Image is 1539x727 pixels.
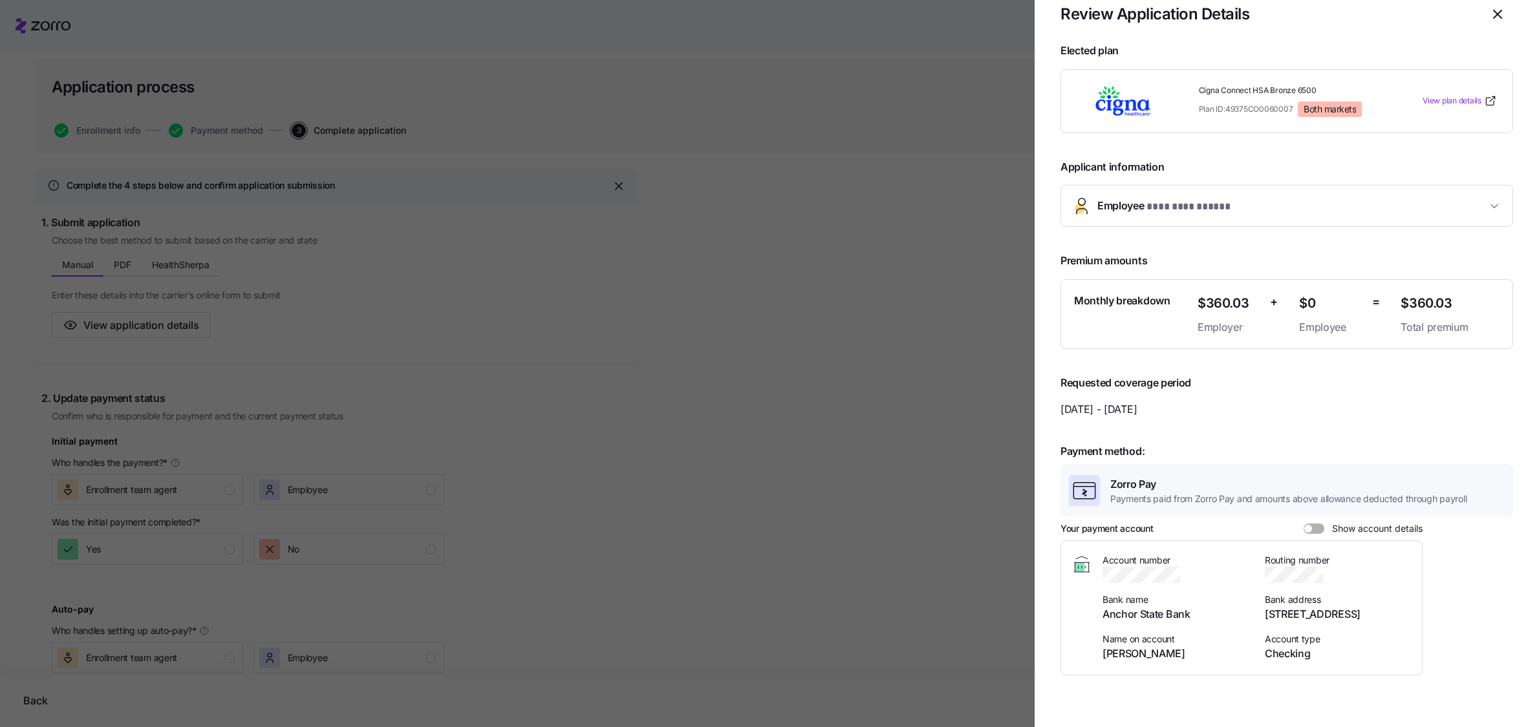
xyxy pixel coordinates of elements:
[1265,646,1412,662] span: Checking
[1401,293,1500,314] span: $360.03
[1299,293,1361,314] span: $0
[1097,198,1235,215] span: Employee
[1265,554,1412,567] span: Routing number
[1077,86,1170,116] img: Cigna Healthcare
[1060,149,1513,175] span: Applicant information
[1304,103,1356,115] span: Both markets
[1299,319,1361,335] span: Employee
[1103,646,1249,662] span: [PERSON_NAME]
[1372,293,1380,311] span: =
[1324,523,1423,534] span: Show account details
[1074,293,1170,309] span: Monthly breakdown
[1199,103,1293,114] span: Plan ID: 49375CO0060007
[1401,319,1500,335] span: Total premium
[1060,375,1513,391] span: Requested coverage period
[1110,476,1467,492] span: Zorro Pay
[1103,593,1249,606] span: Bank name
[1423,94,1497,107] a: View plan details
[1198,319,1260,335] span: Employer
[1060,4,1477,24] h1: Review Application Details
[1265,593,1412,606] span: Bank address
[1060,522,1153,535] h3: Your payment account
[1265,633,1412,646] span: Account type
[1103,633,1249,646] span: Name on account
[1060,401,1513,417] span: [DATE] - [DATE]
[1060,443,1513,459] span: Payment method:
[1103,554,1249,567] span: Account number
[1423,95,1481,107] span: View plan details
[1110,492,1467,505] span: Payments paid from Zorro Pay and amounts above allowance deducted through payroll
[1265,606,1412,622] span: [STREET_ADDRESS]
[1103,606,1249,622] span: Anchor State Bank
[1270,293,1278,311] span: +
[1060,253,1513,269] span: Premium amounts
[1199,85,1390,96] span: Cigna Connect HSA Bronze 6500
[1198,293,1260,314] span: $360.03
[1060,43,1513,59] span: Elected plan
